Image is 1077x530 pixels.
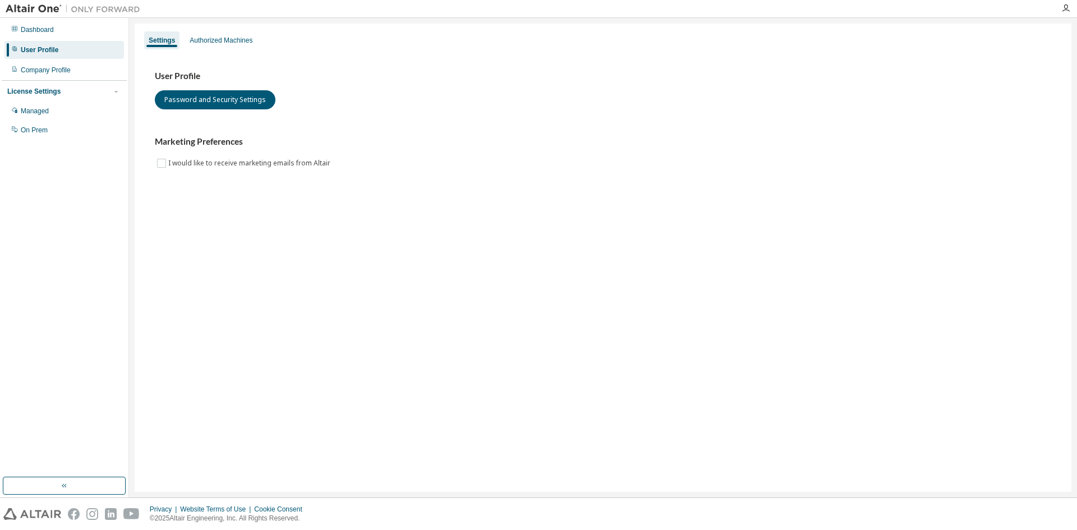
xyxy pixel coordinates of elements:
button: Password and Security Settings [155,90,275,109]
div: Settings [149,36,175,45]
h3: User Profile [155,71,1051,82]
div: Cookie Consent [254,505,309,514]
div: Managed [21,107,49,116]
div: Website Terms of Use [180,505,254,514]
img: instagram.svg [86,508,98,520]
div: Company Profile [21,66,71,75]
p: © 2025 Altair Engineering, Inc. All Rights Reserved. [150,514,309,523]
div: On Prem [21,126,48,135]
img: facebook.svg [68,508,80,520]
div: Dashboard [21,25,54,34]
img: altair_logo.svg [3,508,61,520]
img: youtube.svg [123,508,140,520]
div: License Settings [7,87,61,96]
h3: Marketing Preferences [155,136,1051,148]
div: Privacy [150,505,180,514]
img: linkedin.svg [105,508,117,520]
div: Authorized Machines [190,36,252,45]
img: Altair One [6,3,146,15]
label: I would like to receive marketing emails from Altair [168,156,333,170]
div: User Profile [21,45,58,54]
